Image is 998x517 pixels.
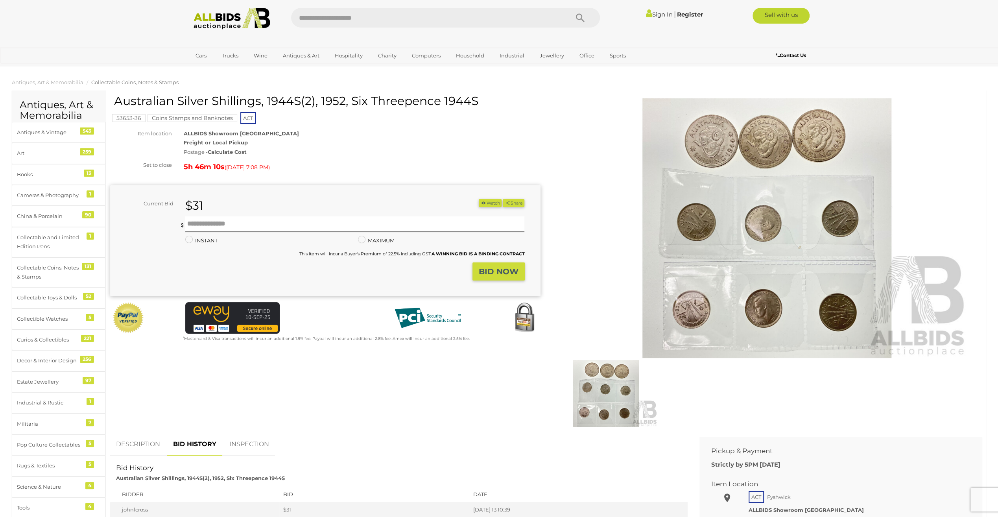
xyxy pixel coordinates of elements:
[12,164,106,185] a: Books 13
[17,335,82,344] div: Curios & Collectibles
[17,356,82,365] div: Decor & Interior Design
[249,49,273,62] a: Wine
[17,128,82,137] div: Antiques & Vintage
[17,314,82,323] div: Collectible Watches
[17,293,82,302] div: Collectable Toys & Dolls
[17,170,82,179] div: Books
[17,419,82,428] div: Militaria
[86,461,94,468] div: 5
[189,8,275,30] img: Allbids.com.au
[167,433,222,456] a: BID HISTORY
[451,49,489,62] a: Household
[388,302,467,334] img: PCI DSS compliant
[12,392,106,413] a: Industrial & Rustic 1
[479,267,518,276] strong: BID NOW
[299,251,524,257] small: This Item will incur a Buyer's Premium of 22.5% including GST.
[240,112,256,124] span: ACT
[407,49,446,62] a: Computers
[17,233,82,251] div: Collectable and Limited Edition Pens
[190,49,212,62] a: Cars
[12,350,106,371] a: Decor & Interior Design 256
[12,287,106,308] a: Collectable Toys & Dolls 52
[185,198,203,213] strong: $31
[86,419,94,426] div: 7
[711,480,959,488] h2: Item Location
[17,149,82,158] div: Art
[12,143,106,164] a: Art 259
[278,49,325,62] a: Antiques & Art
[358,236,395,245] label: MAXIMUM
[190,62,256,75] a: [GEOGRAPHIC_DATA]
[184,139,248,146] strong: Freight or Local Pickup
[12,476,106,497] a: Science & Nature 4
[110,199,179,208] div: Current Bid
[208,149,247,155] strong: Calculate Cost
[17,482,82,491] div: Science & Nature
[104,129,178,138] div: Item location
[91,79,179,85] a: Collectable Coins, Notes & Stamps
[226,164,268,171] span: [DATE] 7:08 PM
[184,162,225,171] strong: 5h 46m 10s
[283,506,465,513] div: $31
[80,356,94,363] div: 256
[148,114,237,122] mark: Coins Stamps and Banknotes
[472,262,525,281] button: BID NOW
[12,227,106,257] a: Collectable and Limited Edition Pens 1
[83,377,94,384] div: 97
[479,199,502,207] button: Watch
[711,461,780,468] b: Strictly by 5PM [DATE]
[12,455,106,476] a: Rugs & Textiles 5
[509,302,540,334] img: Secured by Rapid SSL
[561,8,600,28] button: Search
[110,487,279,502] th: Bidder
[17,503,82,512] div: Tools
[116,475,285,481] strong: Australian Silver Shillings, 1944S(2), 1952, Six Threepence 1944S
[85,503,94,510] div: 4
[711,447,959,455] h2: Pickup & Payment
[330,49,368,62] a: Hospitality
[12,122,106,143] a: Antiques & Vintage 543
[12,414,106,434] a: Militaria 7
[677,11,703,18] a: Register
[184,148,540,157] div: Postage -
[112,114,146,122] mark: 53653-36
[279,487,469,502] th: Bid
[17,263,82,282] div: Collectable Coins, Notes & Stamps
[674,10,676,18] span: |
[86,314,94,321] div: 5
[765,492,793,502] span: Fyshwick
[83,293,94,300] div: 52
[646,11,673,18] a: Sign In
[148,115,237,121] a: Coins Stamps and Banknotes
[574,49,600,62] a: Office
[104,161,178,170] div: Set to close
[12,185,106,206] a: Cameras & Photography 1
[12,308,106,329] a: Collectible Watches 5
[12,206,106,227] a: China & Porcelain 90
[469,487,688,502] th: Date
[17,191,82,200] div: Cameras & Photography
[12,434,106,455] a: Pop Culture Collectables 5
[776,52,806,58] b: Contact Us
[503,199,524,207] button: Share
[223,433,275,456] a: INSPECTION
[110,433,166,456] a: DESCRIPTION
[87,190,94,198] div: 1
[17,461,82,470] div: Rugs & Textiles
[12,257,106,288] a: Collectable Coins, Notes & Stamps 131
[535,49,569,62] a: Jewellery
[217,49,244,62] a: Trucks
[225,164,270,170] span: ( )
[20,100,98,121] h2: Antiques, Art & Memorabilia
[12,371,106,392] a: Estate Jewellery 97
[554,360,658,427] img: Australian Silver Shillings, 1944S(2), 1952, Six Threepence 1944S
[17,212,82,221] div: China & Porcelain
[12,79,83,85] a: Antiques, Art & Memorabilia
[479,199,502,207] li: Watch this item
[184,130,299,137] strong: ALLBIDS Showroom [GEOGRAPHIC_DATA]
[17,440,82,449] div: Pop Culture Collectables
[12,329,106,350] a: Curios & Collectibles 221
[431,251,524,257] b: A WINNING BID IS A BINDING CONTRACT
